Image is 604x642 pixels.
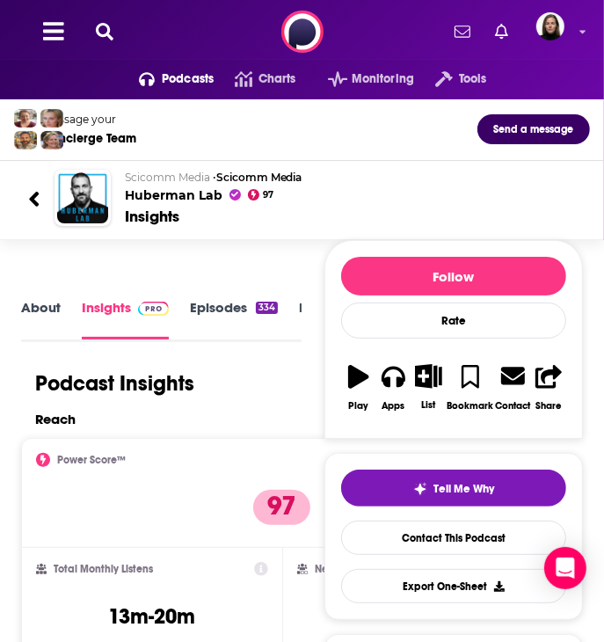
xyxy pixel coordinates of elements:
a: InsightsPodchaser Pro [82,299,169,339]
span: Logged in as BevCat3 [536,12,564,40]
a: Contact This Podcast [341,521,566,555]
a: Reviews [299,299,370,339]
span: Podcasts [162,67,214,91]
div: Bookmark [447,400,493,412]
img: tell me why sparkle [413,482,427,496]
span: Tell Me Why [434,482,495,496]
h2: Reach [35,411,76,427]
button: Send a message [477,114,590,144]
div: Insights [125,207,179,226]
h2: New Episode Listens [315,563,411,575]
button: Export One-Sheet [341,569,566,603]
img: Sydney Profile [14,109,37,128]
h2: Huberman Lab [125,171,576,203]
img: Podchaser - Follow, Share and Rate Podcasts [281,11,324,53]
div: Message your [43,113,136,126]
a: Contact [494,353,531,422]
button: open menu [414,65,486,93]
button: Share [531,353,566,422]
button: Follow [341,257,566,295]
h2: Power Score™ [57,454,126,466]
span: Tools [459,67,487,91]
button: Apps [376,353,411,422]
button: Bookmark [446,353,494,422]
div: Apps [382,400,405,412]
div: Rate [341,303,566,339]
span: Scicomm Media [125,171,210,184]
a: About [21,299,61,339]
span: Charts [258,67,296,91]
h1: Podcast Insights [35,370,194,397]
span: Monitoring [352,67,414,91]
img: User Profile [536,12,564,40]
button: open menu [118,65,215,93]
img: Jules Profile [40,109,63,128]
button: List [411,353,447,421]
a: Show notifications dropdown [448,17,477,47]
span: 97 [263,192,273,199]
a: Scicomm Media [216,171,302,184]
div: List [421,399,435,411]
img: Huberman Lab [57,172,108,223]
span: • [213,171,302,184]
a: Logged in as BevCat3 [536,12,575,51]
img: Jon Profile [14,131,37,150]
div: Concierge Team [43,131,136,146]
div: Contact [495,399,530,412]
button: open menu [307,65,414,93]
div: Play [348,400,368,412]
div: 334 [256,302,278,314]
div: Share [535,400,562,412]
p: 97 [253,490,310,525]
img: Podchaser Pro [138,302,169,316]
a: Charts [214,65,295,93]
button: Play [341,353,376,422]
a: Show notifications dropdown [488,17,515,47]
div: Open Intercom Messenger [544,547,586,589]
button: tell me why sparkleTell Me Why [341,470,566,507]
h2: Total Monthly Listens [54,563,153,575]
a: Episodes334 [190,299,278,339]
img: Barbara Profile [40,131,63,150]
h3: 13m-20m [108,603,195,630]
